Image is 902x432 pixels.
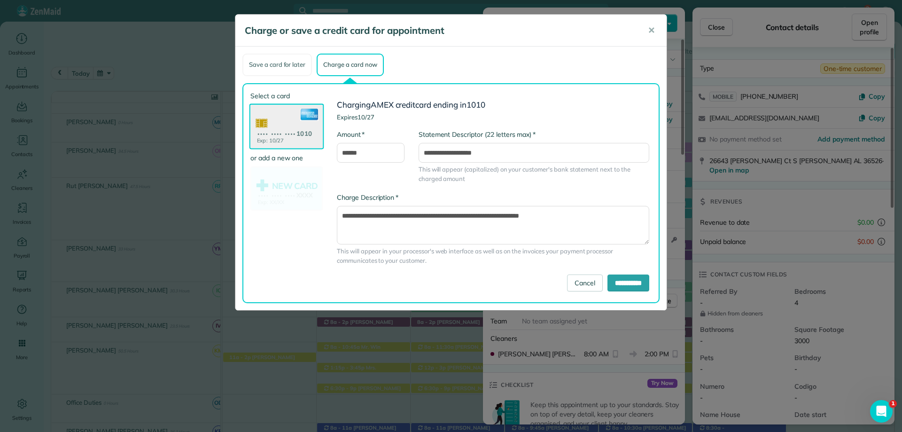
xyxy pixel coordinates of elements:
span: 1010 [467,100,485,110]
h4: Expires [337,114,649,120]
span: 1 [889,400,897,408]
div: Charge a card now [317,54,383,76]
h5: Charge or save a credit card for appointment [245,24,635,37]
h3: Charging card ending in [337,101,649,110]
label: Select a card [250,91,323,101]
span: This will appear (capitalized) on your customer's bank statement next to the charged amount [419,165,649,183]
label: Charge Description [337,193,398,202]
span: ✕ [648,25,655,36]
span: AMEX [371,100,394,110]
span: This will appear in your processor's web interface as well as on the invoices your payment proces... [337,247,649,265]
label: Statement Descriptor (22 letters max) [419,130,536,139]
div: Save a card for later [242,54,312,76]
span: 10/27 [358,113,374,121]
iframe: Intercom live chat [870,400,893,423]
a: Cancel [567,275,603,291]
label: Amount [337,130,365,139]
span: credit [396,100,416,110]
label: or add a new one [250,153,323,163]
